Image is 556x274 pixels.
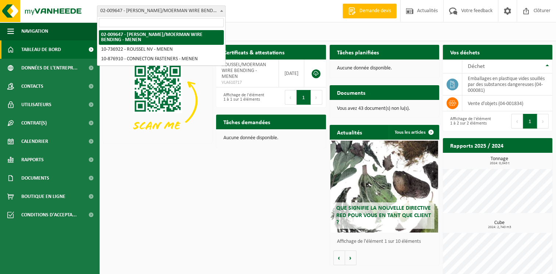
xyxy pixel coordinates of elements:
a: Que signifie la nouvelle directive RED pour vous en tant que client ? [330,141,438,232]
a: Consulter les rapports [488,152,552,167]
span: Calendrier [21,132,48,151]
button: Volgende [345,250,356,265]
span: Boutique en ligne [21,187,65,206]
h2: Rapports 2025 / 2024 [443,138,511,152]
div: Affichage de l'élément 1 à 1 sur 1 éléments [220,89,267,105]
button: Next [311,90,322,105]
span: Données de l'entrepr... [21,59,78,77]
h3: Tonnage [446,156,552,165]
h2: Tâches demandées [216,115,277,129]
li: 10-736922 - ROUSSEL NV - MENEN [99,45,224,54]
a: Demande devis [342,4,397,18]
li: 02-009647 - [PERSON_NAME]/MOERMAN WIRE BENDING - MENEN [99,30,224,45]
span: Utilisateurs [21,95,51,114]
span: Déchet [468,64,485,69]
span: 2024: 0,043 t [446,162,552,165]
span: ROUSSEL/MOERMAN WIRE BENDING - MENEN [222,62,266,79]
button: Previous [511,114,523,129]
button: Vorige [333,250,345,265]
h2: Actualités [330,125,369,139]
h2: Documents [330,85,373,100]
span: 02-009647 - ROUSSEL/MOERMAN WIRE BENDING - MENEN [97,6,225,16]
span: Que signifie la nouvelle directive RED pour vous en tant que client ? [336,205,431,225]
p: Aucune donnée disponible. [337,66,432,71]
h2: Tâches planifiées [330,45,386,59]
span: 02-009647 - ROUSSEL/MOERMAN WIRE BENDING - MENEN [97,6,226,17]
a: Tous les articles [389,125,438,140]
h3: Cube [446,220,552,229]
span: Contrat(s) [21,114,47,132]
h2: Vos déchets [443,45,487,59]
button: Next [537,114,549,129]
td: [DATE] [279,60,304,87]
div: Affichage de l'élément 1 à 2 sur 2 éléments [446,113,494,129]
span: Navigation [21,22,48,40]
li: 10-876910 - CONNECTON FASTENERS - MENEN [99,54,224,64]
span: Conditions d'accepta... [21,206,77,224]
span: Demande devis [358,7,393,15]
span: VLA610717 [222,80,273,86]
p: Aucune donnée disponible. [223,136,318,141]
span: Contacts [21,77,43,95]
img: Download de VHEPlus App [103,60,212,142]
p: Vous avez 43 document(s) non lu(s). [337,106,432,111]
button: 1 [523,114,537,129]
button: Previous [285,90,297,105]
button: 1 [297,90,311,105]
p: Affichage de l'élément 1 sur 10 éléments [337,239,435,244]
td: emballages en plastique vides souillés par des substances dangereuses (04-000081) [462,73,552,95]
span: 2024: 2,740 m3 [446,226,552,229]
span: Tableau de bord [21,40,61,59]
span: Rapports [21,151,44,169]
h2: Certificats & attestations [216,45,292,59]
td: vente d'objets (04-001834) [462,95,552,111]
span: Documents [21,169,49,187]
